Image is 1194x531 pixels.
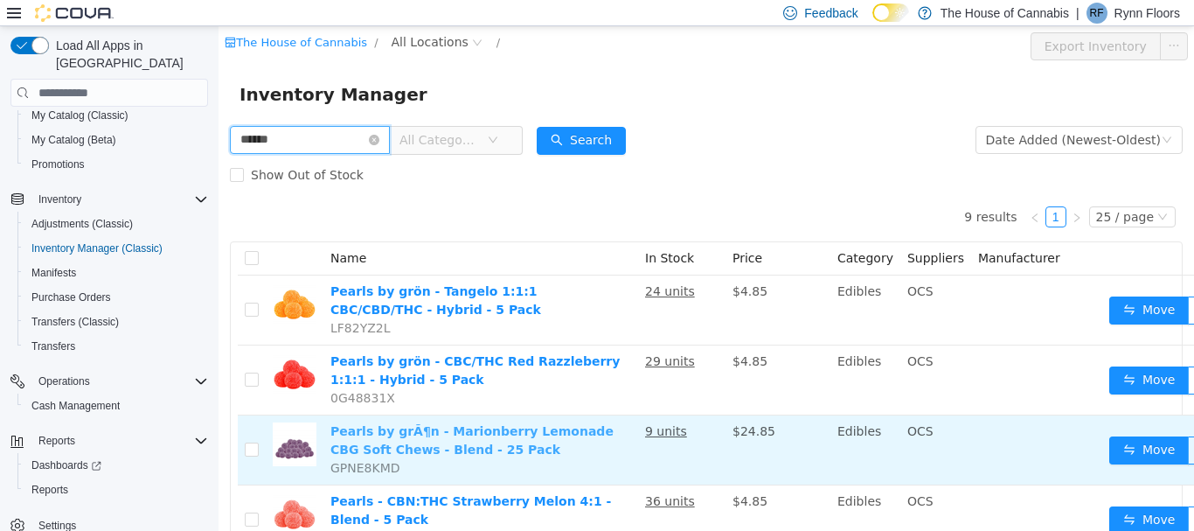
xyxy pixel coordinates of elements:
button: icon: ellipsis [969,270,997,298]
button: icon: swapMove [891,270,971,298]
a: Adjustments (Classic) [24,213,140,234]
span: OCS [689,398,715,412]
button: Inventory [3,187,215,212]
button: icon: ellipsis [969,480,997,508]
span: Promotions [24,154,208,175]
td: Edibles [612,249,682,319]
a: Manifests [24,262,83,283]
div: Rynn Floors [1086,3,1107,24]
u: 9 units [427,398,469,412]
span: OCS [689,468,715,482]
a: Dashboards [24,455,108,476]
button: Reports [31,430,82,451]
button: Operations [3,369,215,394]
img: Cova [35,4,114,22]
div: 25 / page [878,181,935,200]
span: Manifests [24,262,208,283]
button: icon: swapMove [891,480,971,508]
i: icon: shop [6,10,17,22]
a: Transfers [24,336,82,357]
span: In Stock [427,225,476,239]
a: Purchase Orders [24,287,118,308]
button: icon: ellipsis [941,6,969,34]
span: GPNE8KMD [112,435,182,449]
span: Inventory Manager (Classic) [31,241,163,255]
button: Operations [31,371,97,392]
a: Reports [24,479,75,500]
a: 1 [828,181,847,200]
button: Manifests [17,261,215,285]
span: $4.85 [514,258,549,272]
button: Transfers [17,334,215,359]
td: Edibles [612,459,682,529]
span: Inventory [38,192,81,206]
span: My Catalog (Classic) [24,105,208,126]
span: / [156,10,159,23]
img: Pearls by grön - Tangelo 1:1:1 CBC/CBD/THC - Hybrid - 5 Pack hero shot [54,256,98,300]
span: Adjustments (Classic) [24,213,208,234]
span: Manifests [31,266,76,280]
a: My Catalog (Beta) [24,129,123,150]
span: Inventory [31,189,208,210]
a: Pearls by grÃ¶n - Marionberry Lemonade CBG Soft Chews - Blend - 25 Pack [112,398,395,430]
span: Reports [31,483,68,497]
i: icon: down [943,108,954,121]
button: Promotions [17,152,215,177]
div: Date Added (Newest-Oldest) [767,101,942,127]
span: Manufacturer [760,225,842,239]
button: icon: swapMove [891,340,971,368]
span: $4.85 [514,468,549,482]
span: Load All Apps in [GEOGRAPHIC_DATA] [49,37,208,72]
button: Inventory [31,189,88,210]
i: icon: close-circle [150,108,161,119]
button: Inventory Manager (Classic) [17,236,215,261]
span: Inventory Manager (Classic) [24,238,208,259]
li: Next Page [848,180,869,201]
span: Dashboards [24,455,208,476]
span: Show Out of Stock [25,142,152,156]
span: Transfers (Classic) [24,311,208,332]
p: Rynn Floors [1114,3,1180,24]
a: Inventory Manager (Classic) [24,238,170,259]
span: My Catalog (Beta) [24,129,208,150]
span: Purchase Orders [31,290,111,304]
span: Suppliers [689,225,746,239]
span: Category [619,225,675,239]
span: Operations [31,371,208,392]
span: Dashboards [31,458,101,472]
button: My Catalog (Beta) [17,128,215,152]
button: Transfers (Classic) [17,310,215,334]
button: icon: ellipsis [969,340,997,368]
button: Export Inventory [812,6,942,34]
span: Promotions [31,157,85,171]
a: Pearls - CBN:THC Strawberry Melon 4:1 - Blend - 5 Pack [112,468,392,500]
span: / [278,10,281,23]
span: Transfers [24,336,208,357]
i: icon: left [811,186,822,197]
a: icon: shopThe House of Cannabis [6,10,149,23]
u: 29 units [427,328,476,342]
span: $4.85 [514,328,549,342]
button: Reports [3,429,215,453]
li: 1 [827,180,848,201]
button: My Catalog (Classic) [17,103,215,128]
button: icon: ellipsis [969,410,997,438]
span: All Categories [181,105,260,122]
span: Transfers (Classic) [31,315,119,329]
img: Pearls by grÃ¶n - Marionberry Lemonade CBG Soft Chews - Blend - 25 Pack hero shot [54,396,98,440]
span: Cash Management [31,399,120,413]
li: 9 results [746,180,798,201]
button: Adjustments (Classic) [17,212,215,236]
a: Transfers (Classic) [24,311,126,332]
span: LF82YZ2L [112,295,172,309]
u: 36 units [427,468,476,482]
p: | [1076,3,1079,24]
a: Dashboards [17,453,215,478]
span: Reports [31,430,208,451]
i: icon: right [853,186,864,197]
span: Purchase Orders [24,287,208,308]
button: Cash Management [17,394,215,418]
img: Pearls - CBN:THC Strawberry Melon 4:1 - Blend - 5 Pack hero shot [54,466,98,510]
span: Reports [24,479,208,500]
span: Cash Management [24,395,208,416]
